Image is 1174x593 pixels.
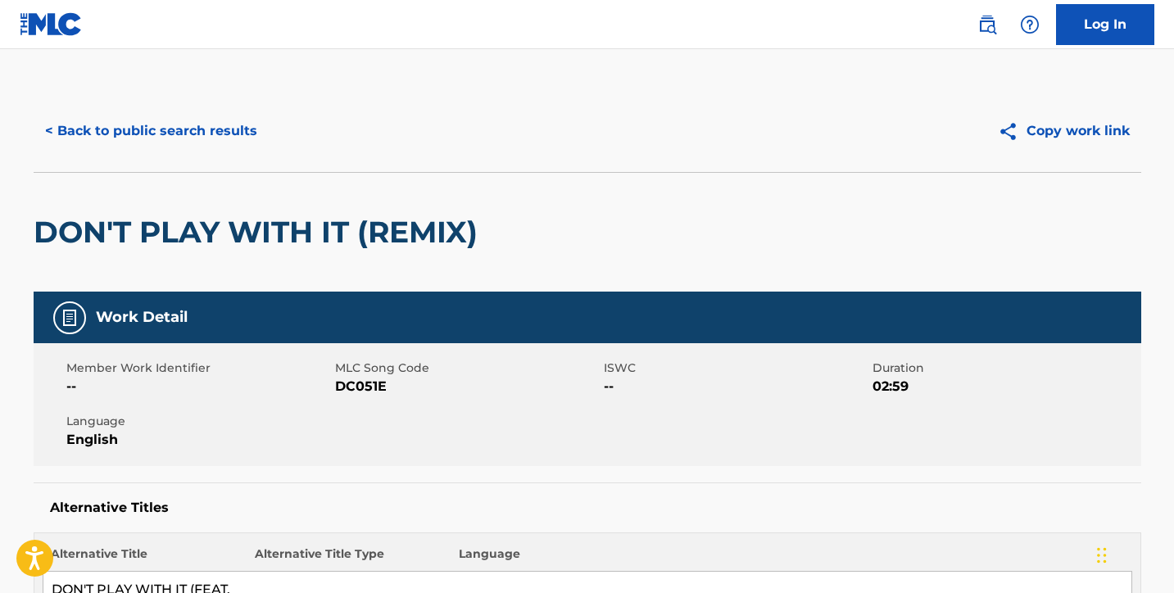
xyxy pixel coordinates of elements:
a: Log In [1056,4,1154,45]
span: Member Work Identifier [66,360,331,377]
img: search [977,15,997,34]
span: Duration [873,360,1137,377]
button: Copy work link [986,111,1141,152]
span: English [66,430,331,450]
img: MLC Logo [20,12,83,36]
span: -- [66,377,331,396]
span: 02:59 [873,377,1137,396]
h5: Work Detail [96,308,188,327]
iframe: Chat Widget [1092,514,1174,593]
span: DC051E [335,377,600,396]
button: < Back to public search results [34,111,269,152]
th: Alternative Title Type [247,545,451,572]
th: Alternative Title [43,545,247,572]
span: MLC Song Code [335,360,600,377]
img: Work Detail [60,308,79,328]
span: ISWC [604,360,868,377]
a: Public Search [971,8,1004,41]
h2: DON'T PLAY WITH IT (REMIX) [34,214,486,251]
h5: Alternative Titles [50,500,1125,516]
div: Drag [1097,531,1107,580]
img: help [1020,15,1040,34]
span: -- [604,377,868,396]
span: Language [66,413,331,430]
div: Help [1013,8,1046,41]
img: Copy work link [998,121,1027,142]
th: Language [451,545,1131,572]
